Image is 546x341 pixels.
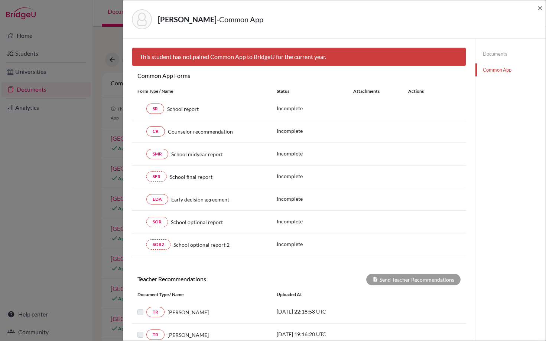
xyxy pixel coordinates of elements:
[146,149,168,159] a: SMR
[171,196,229,203] span: Early decision agreement
[277,308,377,315] p: [DATE] 22:18:58 UTC
[146,194,168,204] a: EDA
[277,104,353,112] p: Incomplete
[171,150,223,158] span: School midyear report
[277,195,353,203] p: Incomplete
[277,217,353,225] p: Incomplete
[132,47,466,66] div: This student has not paired Common App to BridgeU for the current year.
[277,127,353,135] p: Incomplete
[132,88,271,95] div: Form Type / Name
[277,240,353,248] p: Incomplete
[277,172,353,180] p: Incomplete
[146,329,165,340] a: TR
[271,291,383,298] div: Uploaded at
[168,128,233,135] span: Counselor recommendation
[146,217,168,227] a: SOR
[277,88,353,95] div: Status
[537,3,543,12] button: Close
[399,88,445,95] div: Actions
[146,171,167,182] a: SFR
[146,239,170,250] a: SOR2
[217,15,263,24] span: - Common App
[537,2,543,13] span: ×
[132,72,299,79] h6: Common App Forms
[353,88,399,95] div: Attachments
[158,15,217,24] strong: [PERSON_NAME]
[168,331,209,339] span: [PERSON_NAME]
[146,104,164,114] a: SR
[132,291,271,298] div: Document Type / Name
[168,308,209,316] span: [PERSON_NAME]
[475,63,546,76] a: Common App
[167,105,199,113] span: School report
[277,150,353,157] p: Incomplete
[146,126,165,137] a: CR
[171,218,223,226] span: School optional report
[170,173,212,181] span: School final report
[132,275,299,282] h6: Teacher Recommendations
[173,241,230,249] span: School optional report 2
[366,274,461,285] div: Send Teacher Recommendations
[277,330,377,338] p: [DATE] 19:16:20 UTC
[475,47,546,60] a: Documents
[146,307,165,317] a: TR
